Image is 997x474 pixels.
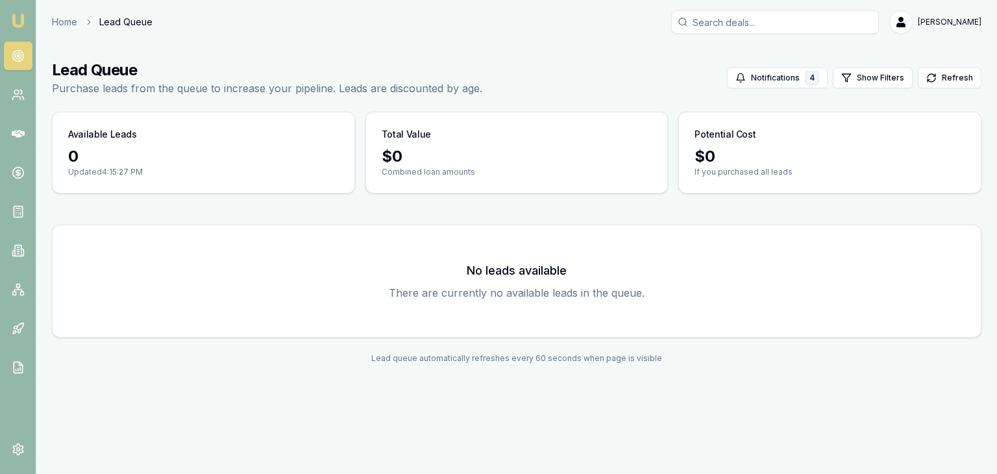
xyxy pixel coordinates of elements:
[833,68,913,88] button: Show Filters
[10,13,26,29] img: emu-icon-u.png
[52,16,77,29] a: Home
[382,128,431,141] h3: Total Value
[695,146,965,167] div: $ 0
[695,167,965,177] p: If you purchased all leads
[727,68,828,88] button: Notifications4
[382,167,652,177] p: Combined loan amounts
[918,17,981,27] span: [PERSON_NAME]
[68,262,965,280] h3: No leads available
[99,16,153,29] span: Lead Queue
[68,128,137,141] h3: Available Leads
[52,60,482,81] h1: Lead Queue
[68,285,965,301] p: There are currently no available leads in the queue.
[68,167,339,177] p: Updated 4:15:27 PM
[671,10,879,34] input: Search deals
[695,128,756,141] h3: Potential Cost
[918,68,981,88] button: Refresh
[382,146,652,167] div: $ 0
[52,81,482,96] p: Purchase leads from the queue to increase your pipeline. Leads are discounted by age.
[68,146,339,167] div: 0
[805,71,819,85] div: 4
[52,16,153,29] nav: breadcrumb
[52,353,981,364] div: Lead queue automatically refreshes every 60 seconds when page is visible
